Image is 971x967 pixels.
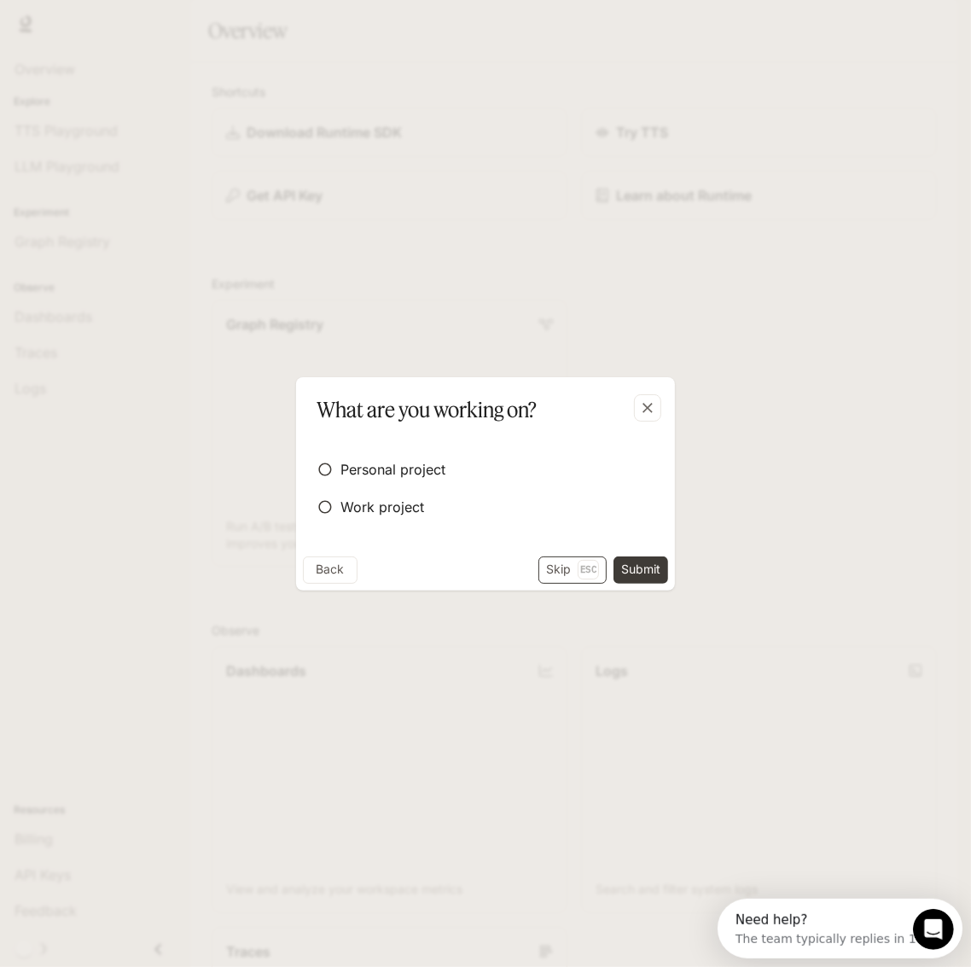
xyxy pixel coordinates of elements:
[303,556,358,584] button: Back
[18,15,206,28] div: Need help?
[613,556,668,584] button: Submit
[718,899,962,958] iframe: Intercom live chat discovery launcher
[340,497,424,517] span: Work project
[18,28,206,46] div: The team typically replies in 1d
[538,556,607,584] button: SkipEsc
[7,7,257,54] div: Open Intercom Messenger
[340,459,445,480] span: Personal project
[578,560,599,579] p: Esc
[913,909,954,950] iframe: Intercom live chat
[317,394,537,425] p: What are you working on?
